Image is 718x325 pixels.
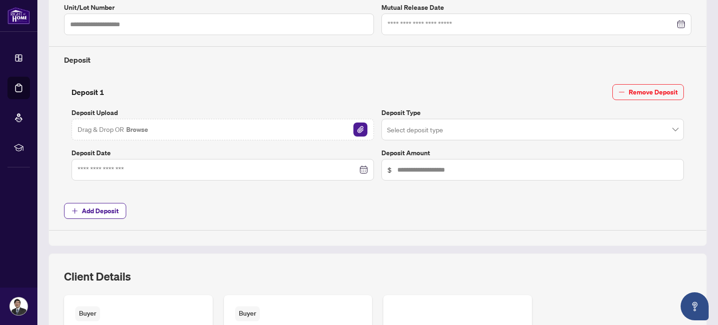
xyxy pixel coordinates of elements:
[353,123,367,137] img: File Attachement
[7,7,30,24] img: logo
[353,122,368,137] button: File Attachement
[125,123,149,136] button: Browse
[64,203,126,219] button: Add Deposit
[235,306,260,321] span: Buyer
[75,306,100,321] span: Buyer
[381,148,684,158] label: Deposit Amount
[72,148,374,158] label: Deposit Date
[72,208,78,214] span: plus
[64,269,131,284] h2: Client Details
[64,2,374,13] label: Unit/Lot Number
[72,87,104,98] h4: Deposit 1
[72,119,374,140] span: Drag & Drop OR BrowseFile Attachement
[381,108,684,118] label: Deposit Type
[82,203,119,218] span: Add Deposit
[10,297,28,315] img: Profile Icon
[64,54,691,65] h4: Deposit
[612,84,684,100] button: Remove Deposit
[629,85,678,100] span: Remove Deposit
[388,165,392,175] span: $
[618,89,625,95] span: minus
[78,123,149,136] span: Drag & Drop OR
[681,292,709,320] button: Open asap
[381,2,691,13] label: Mutual Release Date
[72,108,374,118] label: Deposit Upload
